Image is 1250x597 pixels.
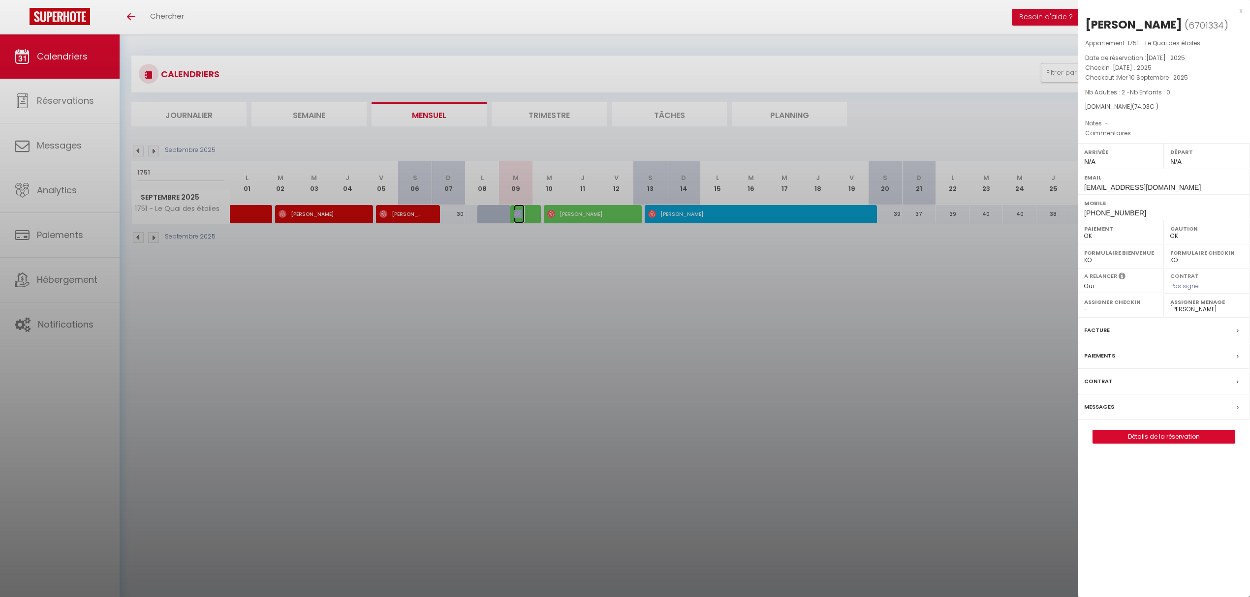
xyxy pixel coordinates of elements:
[1078,5,1243,17] div: x
[1170,297,1244,307] label: Assigner Menage
[1170,282,1199,290] span: Pas signé
[1170,147,1244,157] label: Départ
[1085,128,1243,138] p: Commentaires :
[1085,119,1243,128] p: Notes :
[1085,88,1170,96] span: Nb Adultes : 2 -
[1146,54,1185,62] span: [DATE] . 2025
[1117,73,1188,82] span: Mer 10 Septembre . 2025
[1085,38,1243,48] p: Appartement :
[1132,102,1158,111] span: ( € )
[1085,53,1243,63] p: Date de réservation :
[1084,325,1110,335] label: Facture
[1170,158,1182,166] span: N/A
[1170,224,1244,234] label: Caution
[1084,173,1244,182] label: Email
[1105,119,1108,127] span: -
[1084,248,1157,258] label: Formulaire Bienvenue
[1084,147,1157,157] label: Arrivée
[1093,430,1235,444] button: Détails de la réservation
[1084,224,1157,234] label: Paiement
[1134,129,1137,137] span: -
[1170,248,1244,258] label: Formulaire Checkin
[1093,430,1235,443] a: Détails de la réservation
[1085,17,1182,32] div: [PERSON_NAME]
[1185,18,1228,32] span: ( )
[1085,63,1243,73] p: Checkin :
[1085,102,1243,112] div: [DOMAIN_NAME]
[1170,272,1199,278] label: Contrat
[1188,19,1224,31] span: 6701334
[1084,402,1114,412] label: Messages
[1113,63,1152,72] span: [DATE] . 2025
[1084,198,1244,208] label: Mobile
[1085,73,1243,83] p: Checkout :
[1130,88,1170,96] span: Nb Enfants : 0
[1127,39,1200,47] span: 1751 - Le Quai des étoiles
[1084,272,1117,280] label: A relancer
[1084,209,1146,217] span: [PHONE_NUMBER]
[1084,376,1113,387] label: Contrat
[8,4,37,33] button: Ouvrir le widget de chat LiveChat
[1084,158,1095,166] span: N/A
[1084,183,1201,191] span: [EMAIL_ADDRESS][DOMAIN_NAME]
[1084,351,1115,361] label: Paiements
[1119,272,1125,283] i: Sélectionner OUI si vous souhaiter envoyer les séquences de messages post-checkout
[1134,102,1150,111] span: 74.03
[1084,297,1157,307] label: Assigner Checkin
